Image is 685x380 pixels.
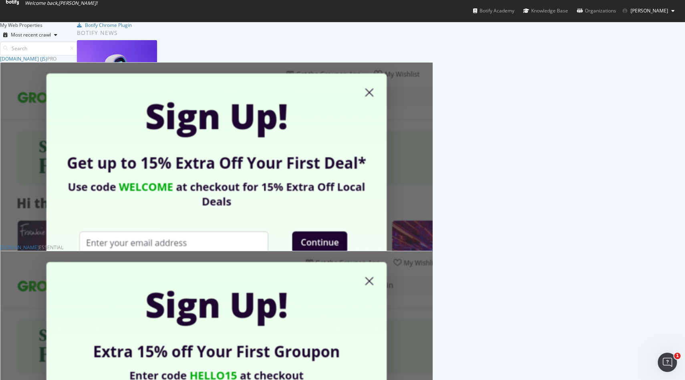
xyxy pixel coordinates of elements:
div: Essential [39,244,63,251]
div: Botify Academy [473,7,514,15]
div: Pro [47,55,56,62]
div: Botify Chrome Plugin [85,22,132,28]
div: Organizations [577,7,616,15]
a: Botify Chrome Plugin [77,22,132,28]
div: Knowledge Base [523,7,568,15]
iframe: Intercom live chat [658,353,677,372]
button: [PERSON_NAME] [616,4,681,17]
span: Juraj Mitosinka [631,7,668,14]
div: Botify news [77,28,240,37]
div: Most recent crawl [11,33,51,37]
span: 1 [674,353,681,359]
img: Why You Need an AI Bot Governance Plan (and How to Build One) [77,40,157,95]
